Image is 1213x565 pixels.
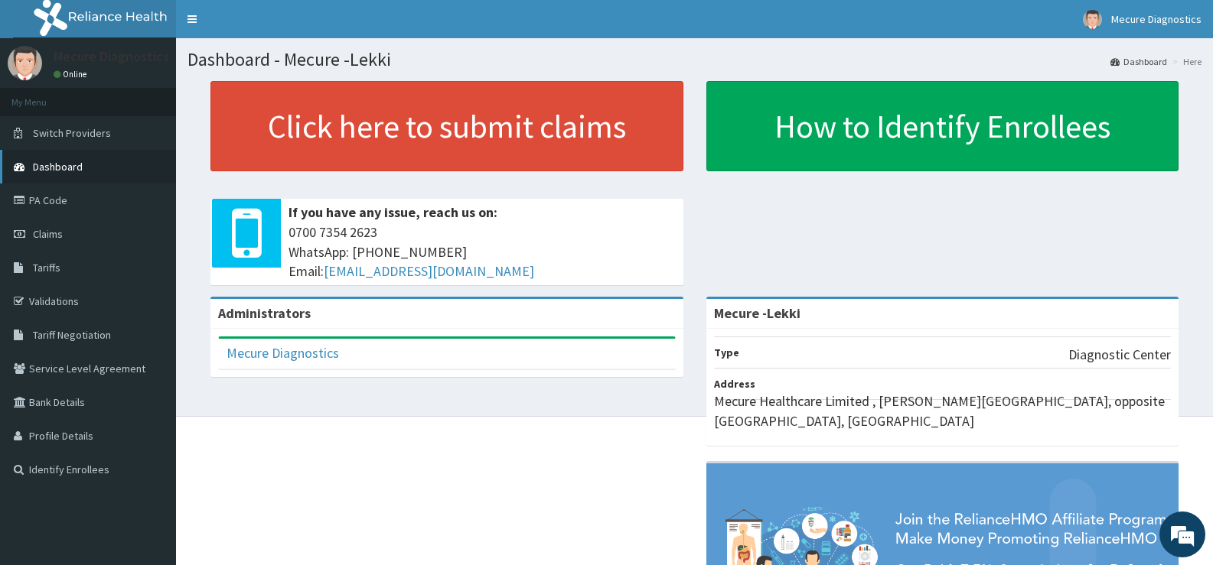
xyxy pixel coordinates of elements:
[218,304,311,322] b: Administrators
[714,346,739,359] b: Type
[1110,55,1167,68] a: Dashboard
[80,86,257,106] div: Chat with us now
[210,81,683,171] a: Click here to submit claims
[714,391,1172,430] p: Mecure Healthcare Limited , [PERSON_NAME][GEOGRAPHIC_DATA], opposite [GEOGRAPHIC_DATA], [GEOGRAPH...
[54,50,169,63] p: Mecure Diagnostics
[1169,55,1202,68] li: Here
[706,81,1179,171] a: How to Identify Enrollees
[324,262,534,280] a: [EMAIL_ADDRESS][DOMAIN_NAME]
[1068,345,1171,365] p: Diagnostic Center
[289,222,676,281] span: 0700 7354 2623 WhatsApp: [PHONE_NUMBER] Email:
[33,160,83,174] span: Dashboard
[714,377,755,391] b: Address
[33,126,111,140] span: Switch Providers
[28,76,62,115] img: d_794563401_company_1708531726252_794563401
[8,46,42,80] img: User Image
[54,69,90,80] a: Online
[8,391,292,444] textarea: Type your message and hit 'Enter'
[33,261,60,274] span: Tariffs
[714,304,801,322] strong: Mecure -Lekki
[33,227,63,241] span: Claims
[1111,12,1202,26] span: Mecure Diagnostics
[289,203,497,221] b: If you have any issue, reach us on:
[227,344,339,362] a: Mecure Diagnostics
[187,50,1202,70] h1: Dashboard - Mecure -Lekki
[251,8,288,44] div: Minimize live chat window
[33,328,111,342] span: Tariff Negotiation
[1083,10,1102,29] img: User Image
[89,179,211,333] span: We're online!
